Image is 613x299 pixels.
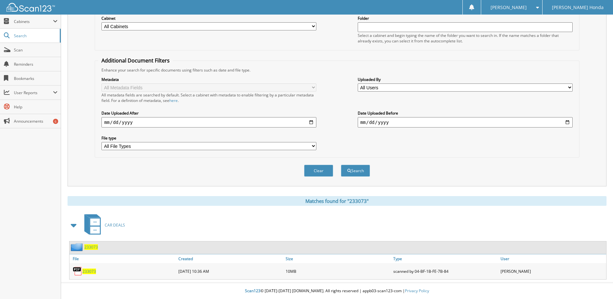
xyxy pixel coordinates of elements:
span: [PERSON_NAME] Honda [552,6,604,9]
img: scan123-logo-white.svg [6,3,55,12]
a: CAR DEALS [80,212,125,238]
div: scanned by 04-BF-1B-FE-7B-84 [392,265,499,278]
span: Bookmarks [14,76,58,81]
a: User [499,254,606,263]
img: PDF.png [73,266,82,276]
span: Reminders [14,61,58,67]
span: Cabinets [14,19,53,24]
label: Uploaded By [358,77,573,82]
legend: Additional Document Filters [98,57,173,64]
a: 233073 [82,269,96,274]
a: Size [284,254,391,263]
span: Help [14,104,58,110]
div: [DATE] 10:36 AM [177,265,284,278]
label: Date Uploaded Before [358,110,573,116]
label: Metadata [101,77,316,82]
span: Scan123 [245,288,260,293]
div: Select a cabinet and begin typing the name of the folder you want to search in. If the name match... [358,33,573,44]
div: 6 [53,119,58,124]
div: 10MB [284,265,391,278]
span: Scan [14,47,58,53]
div: Matches found for "233073" [68,196,607,206]
div: All metadata fields are searched by default. Select a cabinet with metadata to enable filtering b... [101,92,316,103]
a: here [169,98,178,103]
a: 233073 [84,244,98,250]
a: Type [392,254,499,263]
img: folder2.png [71,243,84,251]
span: User Reports [14,90,53,95]
div: [PERSON_NAME] [499,265,606,278]
label: File type [101,135,316,141]
label: Cabinet [101,16,316,21]
a: Created [177,254,284,263]
span: Announcements [14,118,58,124]
div: © [DATE]-[DATE] [DOMAIN_NAME]. All rights reserved | appb03-scan123-com | [61,283,613,299]
a: Privacy Policy [405,288,429,293]
button: Search [341,165,370,177]
input: end [358,117,573,127]
span: CAR DEALS [105,222,125,228]
div: Enhance your search for specific documents using filters such as date and file type. [98,67,576,73]
label: Date Uploaded After [101,110,316,116]
label: Folder [358,16,573,21]
button: Clear [304,165,333,177]
input: start [101,117,316,127]
span: Search [14,33,57,39]
a: File [69,254,177,263]
span: [PERSON_NAME] [491,6,527,9]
